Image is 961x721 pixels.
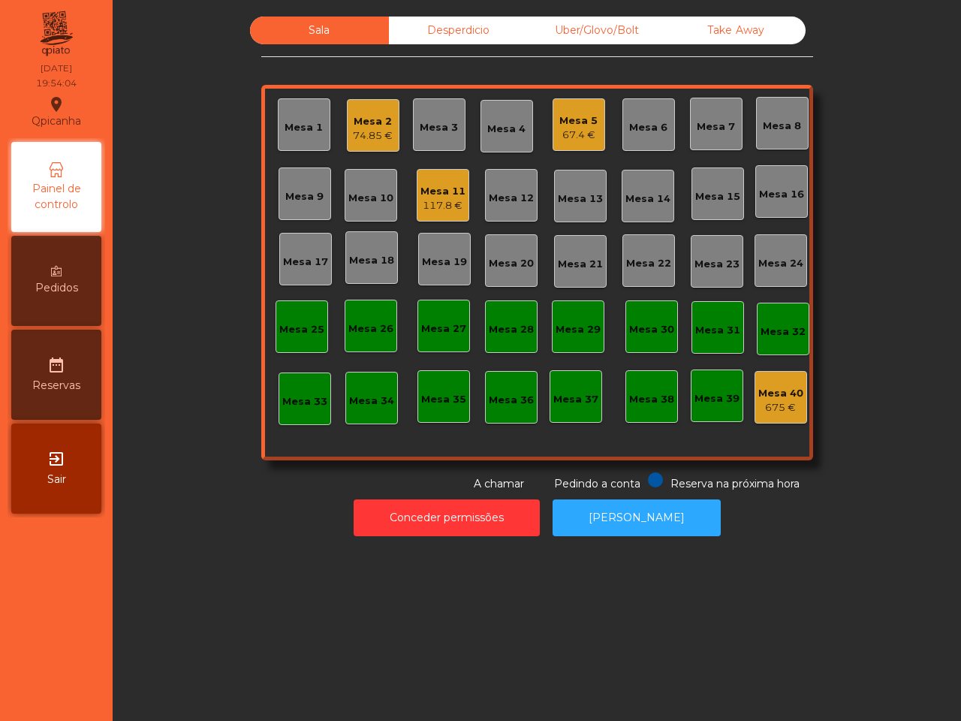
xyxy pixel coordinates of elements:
[348,321,393,336] div: Mesa 26
[559,113,598,128] div: Mesa 5
[421,321,466,336] div: Mesa 27
[349,394,394,409] div: Mesa 34
[528,17,667,44] div: Uber/Glovo/Bolt
[758,386,803,401] div: Mesa 40
[763,119,801,134] div: Mesa 8
[556,322,601,337] div: Mesa 29
[422,255,467,270] div: Mesa 19
[250,17,389,44] div: Sala
[559,128,598,143] div: 67.4 €
[41,62,72,75] div: [DATE]
[629,392,674,407] div: Mesa 38
[32,378,80,394] span: Reservas
[389,17,528,44] div: Desperdicio
[553,392,598,407] div: Mesa 37
[554,477,640,490] span: Pedindo a conta
[420,120,458,135] div: Mesa 3
[758,400,803,415] div: 675 €
[489,256,534,271] div: Mesa 20
[354,499,540,536] button: Conceder permissões
[47,472,66,487] span: Sair
[38,8,74,60] img: qpiato
[629,322,674,337] div: Mesa 30
[36,77,77,90] div: 19:54:04
[625,192,670,207] div: Mesa 14
[489,393,534,408] div: Mesa 36
[697,119,735,134] div: Mesa 7
[487,122,526,137] div: Mesa 4
[667,17,806,44] div: Take Away
[279,322,324,337] div: Mesa 25
[420,198,465,213] div: 117.8 €
[47,356,65,374] i: date_range
[758,256,803,271] div: Mesa 24
[695,323,740,338] div: Mesa 31
[558,192,603,207] div: Mesa 13
[670,477,800,490] span: Reserva na próxima hora
[761,324,806,339] div: Mesa 32
[353,114,393,129] div: Mesa 2
[349,253,394,268] div: Mesa 18
[285,189,324,204] div: Mesa 9
[283,255,328,270] div: Mesa 17
[348,191,393,206] div: Mesa 10
[694,257,740,272] div: Mesa 23
[695,189,740,204] div: Mesa 15
[694,391,740,406] div: Mesa 39
[353,128,393,143] div: 74.85 €
[285,120,323,135] div: Mesa 1
[282,394,327,409] div: Mesa 33
[558,257,603,272] div: Mesa 21
[35,280,78,296] span: Pedidos
[474,477,524,490] span: A chamar
[421,392,466,407] div: Mesa 35
[47,95,65,113] i: location_on
[759,187,804,202] div: Mesa 16
[47,450,65,468] i: exit_to_app
[15,181,98,213] span: Painel de controlo
[553,499,721,536] button: [PERSON_NAME]
[489,322,534,337] div: Mesa 28
[420,184,465,199] div: Mesa 11
[626,256,671,271] div: Mesa 22
[489,191,534,206] div: Mesa 12
[629,120,667,135] div: Mesa 6
[32,93,81,131] div: Qpicanha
